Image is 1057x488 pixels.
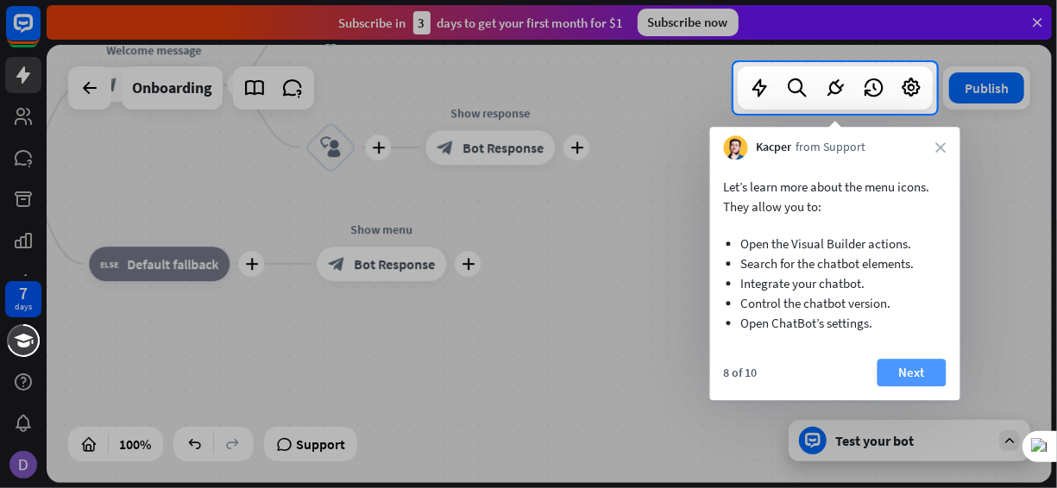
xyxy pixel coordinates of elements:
[14,7,66,59] button: Open LiveChat chat widget
[757,140,792,157] span: Kacper
[796,140,866,157] span: from Support
[741,313,929,333] li: Open ChatBot’s settings.
[741,273,929,293] li: Integrate your chatbot.
[741,253,929,273] li: Search for the chatbot elements.
[741,234,929,253] li: Open the Visual Builder actions.
[724,177,947,216] p: Let’s learn more about the menu icons. They allow you to:
[724,365,758,380] div: 8 of 10
[878,359,947,386] button: Next
[936,142,947,153] i: close
[741,293,929,313] li: Control the chatbot version.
